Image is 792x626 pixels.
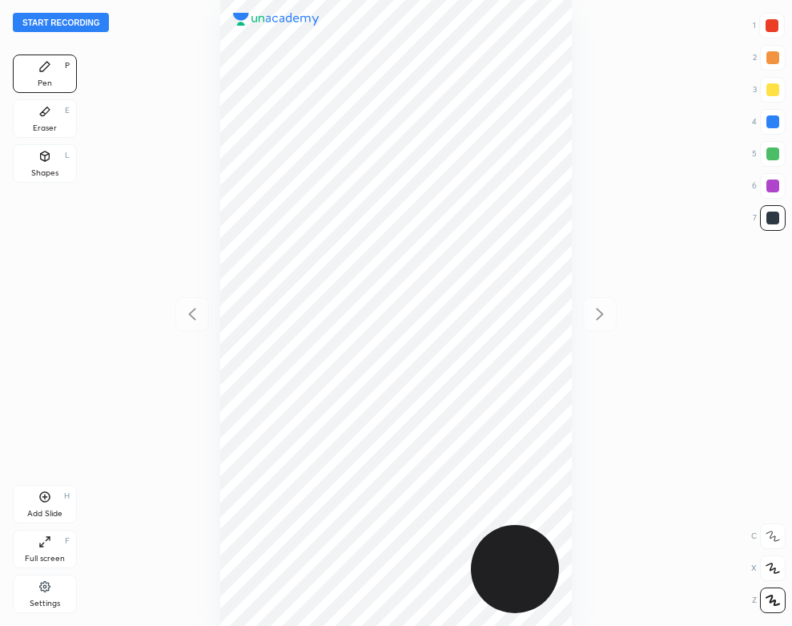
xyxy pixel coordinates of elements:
div: 1 [753,13,785,38]
div: X [751,555,786,581]
div: C [751,523,786,549]
div: Add Slide [27,510,62,518]
div: Full screen [25,555,65,563]
div: F [65,537,70,545]
div: Settings [30,600,60,608]
img: logo.38c385cc.svg [233,13,320,26]
div: E [65,107,70,115]
div: 3 [753,77,786,103]
div: P [65,62,70,70]
div: H [64,492,70,500]
div: Shapes [31,169,58,177]
button: Start recording [13,13,109,32]
div: 2 [753,45,786,71]
div: Z [752,588,786,613]
div: 7 [753,205,786,231]
div: 4 [752,109,786,135]
div: 5 [752,141,786,167]
div: L [65,151,70,160]
div: Eraser [33,124,57,132]
div: 6 [752,173,786,199]
div: Pen [38,79,52,87]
